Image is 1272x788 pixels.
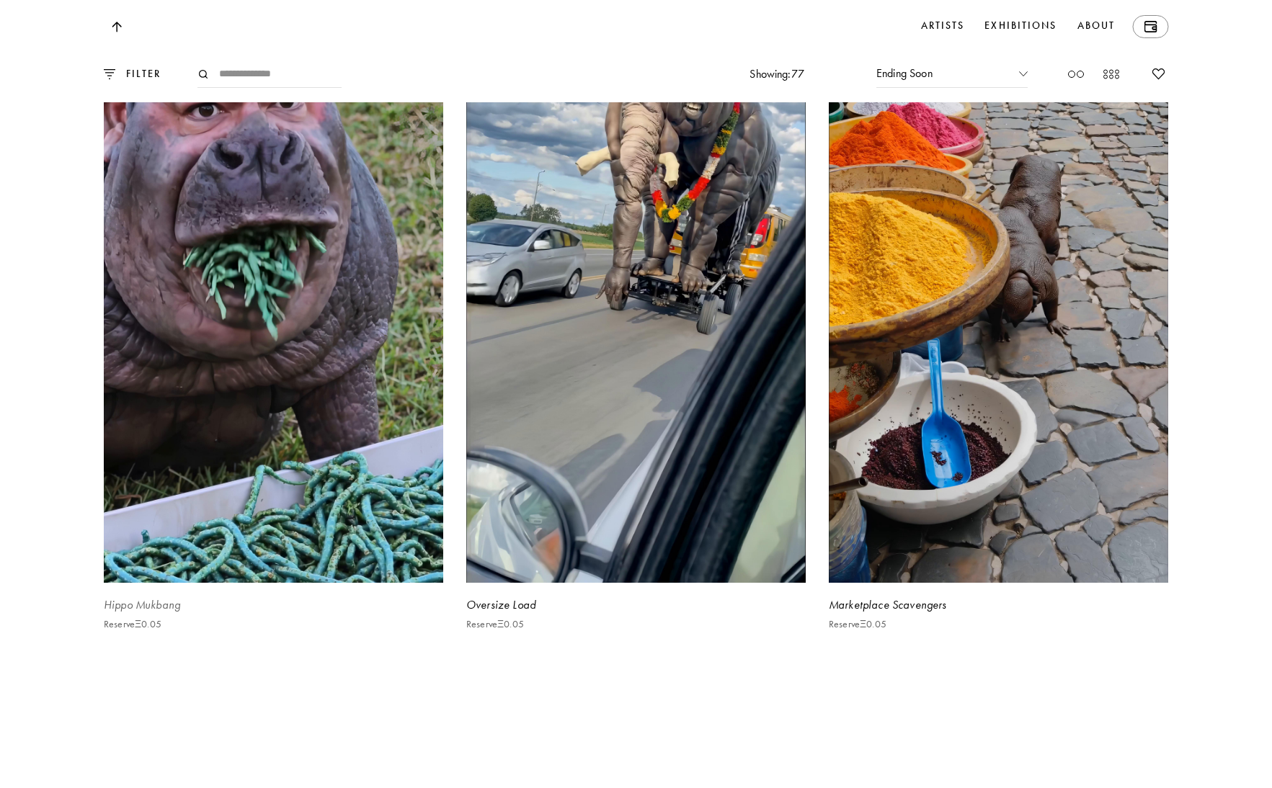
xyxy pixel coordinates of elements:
[104,597,443,613] div: Hippo Mukbang
[104,69,115,79] img: filter.0e669ffe.svg
[115,66,161,82] p: FILTER
[982,15,1059,38] a: Exhibitions
[829,597,1168,613] div: Marketplace Scavengers
[750,66,804,82] p: Showing: 77
[466,619,524,630] p: Reserve Ξ 0.05
[1075,15,1118,38] a: About
[197,61,342,88] input: Search
[1019,71,1028,76] img: Chevron
[466,597,806,613] div: Oversize Load
[104,619,161,630] p: Reserve Ξ 0.05
[829,619,886,630] p: Reserve Ξ 0.05
[876,61,1028,88] div: Ending Soon
[1144,21,1157,32] img: Wallet icon
[111,22,121,32] img: Top
[918,15,968,38] a: Artists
